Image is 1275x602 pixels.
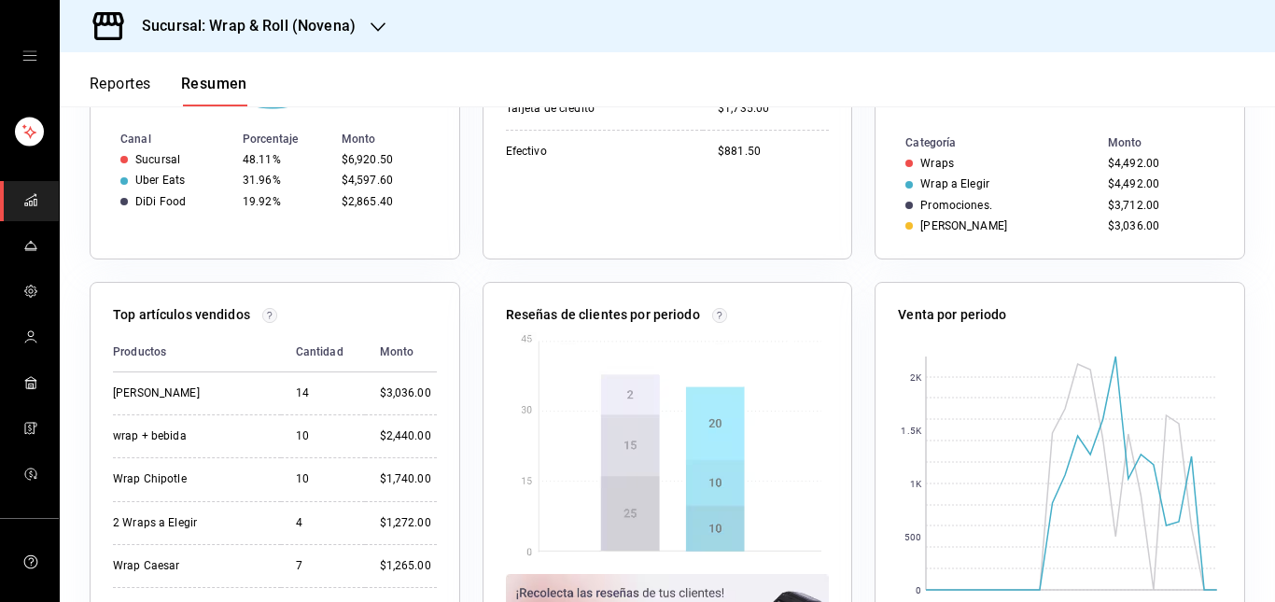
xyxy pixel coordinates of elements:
div: Tarjeta de credito [506,101,688,117]
button: open drawer [22,49,37,63]
th: Monto [365,332,437,372]
div: 31.96% [243,174,327,187]
th: Productos [113,332,281,372]
div: $3,036.00 [1108,219,1214,232]
div: 14 [296,385,350,401]
th: Categoría [876,133,1100,153]
text: 0 [916,585,921,595]
div: DiDi Food [135,195,186,208]
div: Wrap Chipotle [113,471,266,487]
div: $1,740.00 [380,471,437,487]
div: 2 Wraps a Elegir [113,515,266,531]
div: $1,735.00 [718,101,829,117]
div: 4 [296,515,350,531]
div: 7 [296,558,350,574]
th: Monto [334,129,459,149]
div: navigation tabs [90,75,247,106]
div: $6,920.50 [342,153,429,166]
div: Wraps [920,157,954,170]
div: $1,265.00 [380,558,437,574]
div: [PERSON_NAME] [920,219,1007,232]
div: $4,492.00 [1108,177,1214,190]
h3: Sucursal: Wrap & Roll (Novena) [127,15,356,37]
th: Cantidad [281,332,365,372]
div: Wrap Caesar [113,558,266,574]
div: 10 [296,471,350,487]
p: Top artículos vendidos [113,305,250,325]
div: $1,272.00 [380,515,437,531]
div: wrap + bebida [113,428,266,444]
div: 48.11% [243,153,327,166]
div: $4,597.60 [342,174,429,187]
text: 1.5K [902,426,922,436]
div: [PERSON_NAME] [113,385,266,401]
div: Promociones. [920,199,992,212]
div: Wrap a Elegir [920,177,989,190]
button: Resumen [181,75,247,106]
div: $3,712.00 [1108,199,1214,212]
div: $881.50 [718,144,829,160]
th: Porcentaje [235,129,334,149]
p: Venta por periodo [898,305,1006,325]
th: Canal [91,129,235,149]
th: Monto [1100,133,1244,153]
text: 1K [910,479,922,489]
text: 500 [904,532,921,542]
div: $2,440.00 [380,428,437,444]
div: $4,492.00 [1108,157,1214,170]
div: Sucursal [135,153,180,166]
button: Reportes [90,75,151,106]
text: 2K [910,372,922,383]
p: Reseñas de clientes por periodo [506,305,700,325]
div: Uber Eats [135,174,185,187]
div: 10 [296,428,350,444]
div: $2,865.40 [342,195,429,208]
div: Efectivo [506,144,688,160]
div: $3,036.00 [380,385,437,401]
div: 19.92% [243,195,327,208]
